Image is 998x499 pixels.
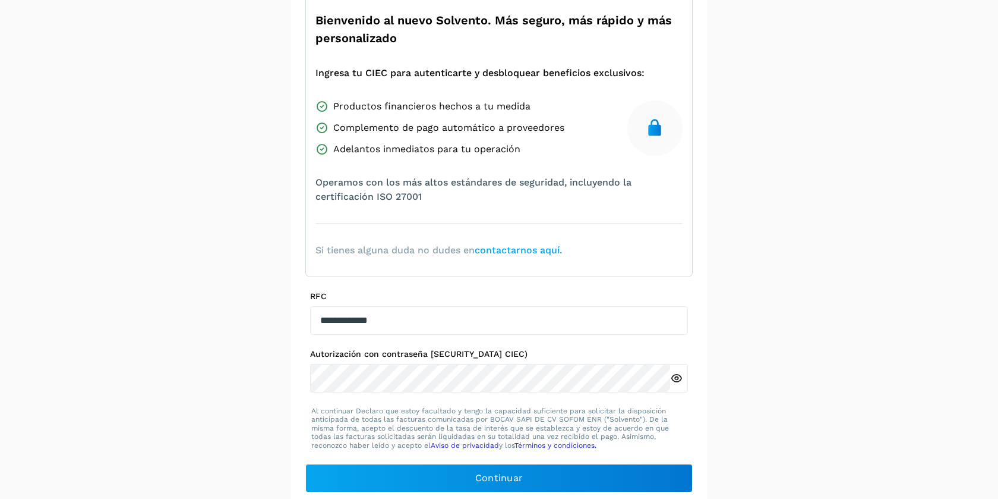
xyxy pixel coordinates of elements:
[305,464,693,492] button: Continuar
[475,472,523,485] span: Continuar
[315,175,683,204] span: Operamos con los más altos estándares de seguridad, incluyendo la certificación ISO 27001
[514,441,596,450] a: Términos y condiciones.
[645,118,664,137] img: secure
[333,121,564,135] span: Complemento de pago automático a proveedores
[310,291,688,302] label: RFC
[315,66,645,80] span: Ingresa tu CIEC para autenticarte y desbloquear beneficios exclusivos:
[315,11,683,47] span: Bienvenido al nuevo Solvento. Más seguro, más rápido y más personalizado
[315,243,562,258] span: Si tienes alguna duda no dudes en
[475,244,562,256] a: contactarnos aquí.
[431,441,499,450] a: Aviso de privacidad
[333,99,530,114] span: Productos financieros hechos a tu medida
[311,407,687,450] p: Al continuar Declaro que estoy facultado y tengo la capacidad suficiente para solicitar la dispos...
[333,142,520,156] span: Adelantos inmediatos para tu operación
[310,349,688,359] label: Autorización con contraseña [SECURITY_DATA] CIEC)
